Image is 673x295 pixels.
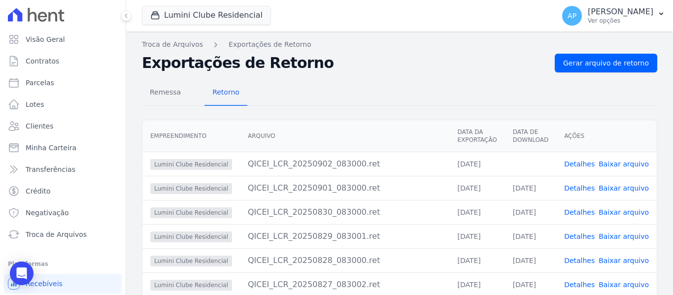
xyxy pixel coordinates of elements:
[26,78,54,88] span: Parcelas
[150,207,232,218] span: Lumini Clube Residencial
[142,39,657,50] nav: Breadcrumb
[449,224,505,248] td: [DATE]
[4,160,122,179] a: Transferências
[556,120,657,152] th: Ações
[248,279,442,291] div: QICEI_LCR_20250827_083002.ret
[505,120,556,152] th: Data de Download
[4,225,122,244] a: Troca de Arquivos
[248,158,442,170] div: QICEI_LCR_20250902_083000.ret
[144,82,187,102] span: Remessa
[150,159,232,170] span: Lumini Clube Residencial
[10,262,34,285] div: Open Intercom Messenger
[26,186,51,196] span: Crédito
[599,232,649,240] a: Baixar arquivo
[563,58,649,68] span: Gerar arquivo de retorno
[206,82,245,102] span: Retorno
[150,231,232,242] span: Lumini Clube Residencial
[26,279,63,289] span: Recebíveis
[4,274,122,294] a: Recebíveis
[588,17,653,25] p: Ver opções
[248,182,442,194] div: QICEI_LCR_20250901_083000.ret
[505,176,556,200] td: [DATE]
[150,256,232,266] span: Lumini Clube Residencial
[142,39,203,50] a: Troca de Arquivos
[599,281,649,289] a: Baixar arquivo
[142,54,547,72] h2: Exportações de Retorno
[26,143,76,153] span: Minha Carteira
[449,176,505,200] td: [DATE]
[599,257,649,264] a: Baixar arquivo
[248,230,442,242] div: QICEI_LCR_20250829_083001.ret
[142,120,240,152] th: Empreendimento
[564,208,595,216] a: Detalhes
[26,34,65,44] span: Visão Geral
[150,280,232,291] span: Lumini Clube Residencial
[449,200,505,224] td: [DATE]
[4,181,122,201] a: Crédito
[8,258,118,270] div: Plataformas
[26,99,44,109] span: Lotes
[142,6,271,25] button: Lumini Clube Residencial
[599,208,649,216] a: Baixar arquivo
[4,95,122,114] a: Lotes
[4,30,122,49] a: Visão Geral
[4,203,122,223] a: Negativação
[240,120,450,152] th: Arquivo
[449,152,505,176] td: [DATE]
[26,208,69,218] span: Negativação
[248,255,442,266] div: QICEI_LCR_20250828_083000.ret
[142,80,189,106] a: Remessa
[564,232,595,240] a: Detalhes
[4,73,122,93] a: Parcelas
[449,120,505,152] th: Data da Exportação
[142,80,247,106] nav: Tab selector
[204,80,247,106] a: Retorno
[599,184,649,192] a: Baixar arquivo
[4,51,122,71] a: Contratos
[505,200,556,224] td: [DATE]
[564,281,595,289] a: Detalhes
[248,206,442,218] div: QICEI_LCR_20250830_083000.ret
[26,121,53,131] span: Clientes
[564,160,595,168] a: Detalhes
[4,116,122,136] a: Clientes
[564,257,595,264] a: Detalhes
[588,7,653,17] p: [PERSON_NAME]
[449,248,505,272] td: [DATE]
[505,224,556,248] td: [DATE]
[150,183,232,194] span: Lumini Clube Residencial
[568,12,576,19] span: AP
[4,138,122,158] a: Minha Carteira
[26,56,59,66] span: Contratos
[599,160,649,168] a: Baixar arquivo
[555,54,657,72] a: Gerar arquivo de retorno
[26,164,75,174] span: Transferências
[26,229,87,239] span: Troca de Arquivos
[564,184,595,192] a: Detalhes
[554,2,673,30] button: AP [PERSON_NAME] Ver opções
[505,248,556,272] td: [DATE]
[229,39,311,50] a: Exportações de Retorno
